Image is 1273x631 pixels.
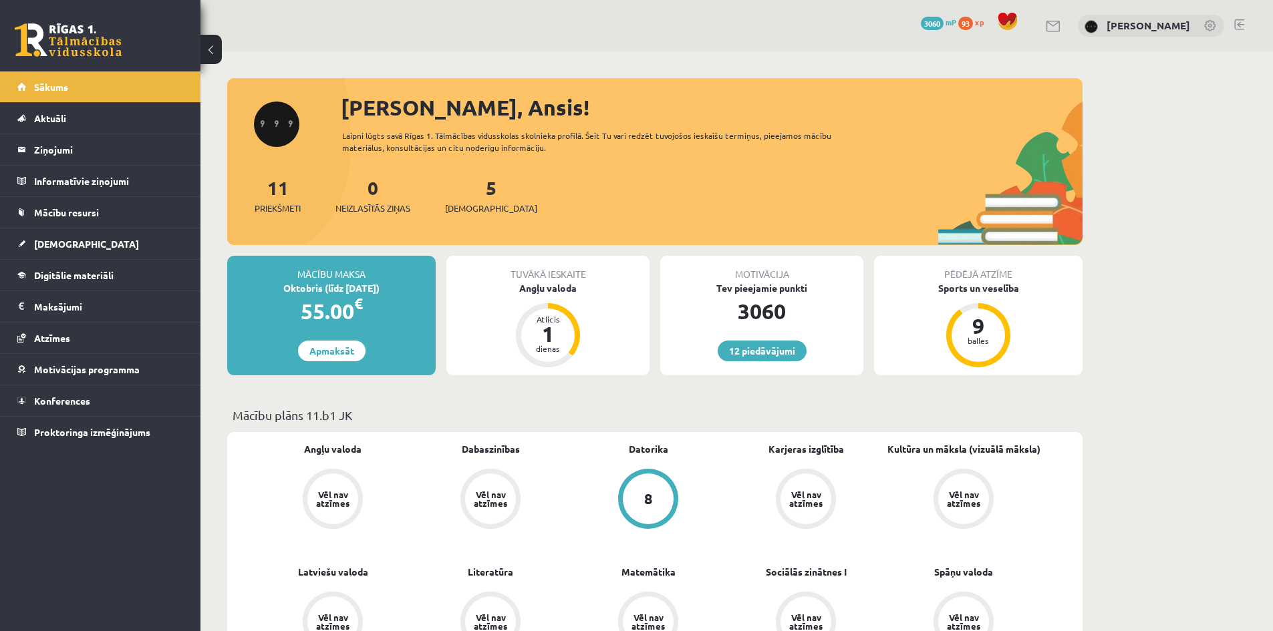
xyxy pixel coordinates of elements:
[629,442,668,456] a: Datorika
[34,206,99,218] span: Mācību resursi
[233,406,1077,424] p: Mācību plāns 11.b1 JK
[17,323,184,353] a: Atzīmes
[255,202,301,215] span: Priekšmeti
[629,613,667,630] div: Vēl nav atzīmes
[874,281,1083,369] a: Sports un veselība 9 balles
[34,81,68,93] span: Sākums
[17,166,184,196] a: Informatīvie ziņojumi
[468,565,513,579] a: Literatūra
[17,354,184,385] a: Motivācijas programma
[445,176,537,215] a: 5[DEMOGRAPHIC_DATA]
[945,613,982,630] div: Vēl nav atzīmes
[15,23,122,57] a: Rīgas 1. Tālmācības vidusskola
[34,395,90,407] span: Konferences
[660,295,863,327] div: 3060
[1085,20,1098,33] img: Ansis Eglājs
[446,256,650,281] div: Tuvākā ieskaite
[314,490,351,507] div: Vēl nav atzīmes
[17,260,184,290] a: Digitālie materiāli
[34,291,184,322] legend: Maksājumi
[885,469,1042,532] a: Vēl nav atzīmes
[446,281,650,369] a: Angļu valoda Atlicis 1 dienas
[34,269,114,281] span: Digitālie materiāli
[17,103,184,134] a: Aktuāli
[34,363,140,375] span: Motivācijas programma
[34,134,184,165] legend: Ziņojumi
[298,341,366,361] a: Apmaksāt
[335,202,410,215] span: Neizlasītās ziņas
[958,17,990,27] a: 93 xp
[34,166,184,196] legend: Informatīvie ziņojumi
[445,202,537,215] span: [DEMOGRAPHIC_DATA]
[462,442,520,456] a: Dabaszinības
[644,491,653,506] div: 8
[787,613,825,630] div: Vēl nav atzīmes
[227,281,436,295] div: Oktobris (līdz [DATE])
[335,176,410,215] a: 0Neizlasītās ziņas
[934,565,993,579] a: Spāņu valoda
[298,565,368,579] a: Latviešu valoda
[660,256,863,281] div: Motivācija
[17,291,184,322] a: Maksājumi
[1107,19,1190,32] a: [PERSON_NAME]
[227,295,436,327] div: 55.00
[227,256,436,281] div: Mācību maksa
[17,197,184,228] a: Mācību resursi
[354,294,363,313] span: €
[945,490,982,507] div: Vēl nav atzīmes
[17,134,184,165] a: Ziņojumi
[946,17,956,27] span: mP
[727,469,885,532] a: Vēl nav atzīmes
[254,469,412,532] a: Vēl nav atzīmes
[17,228,184,259] a: [DEMOGRAPHIC_DATA]
[975,17,984,27] span: xp
[34,426,150,438] span: Proktoringa izmēģinājums
[766,565,847,579] a: Sociālās zinātnes I
[446,281,650,295] div: Angļu valoda
[34,332,70,344] span: Atzīmes
[341,91,1083,124] div: [PERSON_NAME], Ansis!
[472,613,509,630] div: Vēl nav atzīmes
[958,315,998,337] div: 9
[34,238,139,250] span: [DEMOGRAPHIC_DATA]
[569,469,727,532] a: 8
[921,17,956,27] a: 3060 mP
[342,130,855,154] div: Laipni lūgts savā Rīgas 1. Tālmācības vidusskolas skolnieka profilā. Šeit Tu vari redzēt tuvojošo...
[304,442,362,456] a: Angļu valoda
[528,315,568,323] div: Atlicis
[921,17,944,30] span: 3060
[958,337,998,345] div: balles
[17,417,184,447] a: Proktoringa izmēģinājums
[528,345,568,353] div: dienas
[528,323,568,345] div: 1
[412,469,569,532] a: Vēl nav atzīmes
[34,112,66,124] span: Aktuāli
[768,442,844,456] a: Karjeras izglītība
[874,281,1083,295] div: Sports un veselība
[958,17,973,30] span: 93
[874,256,1083,281] div: Pēdējā atzīme
[17,385,184,416] a: Konferences
[660,281,863,295] div: Tev pieejamie punkti
[621,565,676,579] a: Matemātika
[17,71,184,102] a: Sākums
[718,341,807,361] a: 12 piedāvājumi
[255,176,301,215] a: 11Priekšmeti
[314,613,351,630] div: Vēl nav atzīmes
[472,490,509,507] div: Vēl nav atzīmes
[787,490,825,507] div: Vēl nav atzīmes
[887,442,1040,456] a: Kultūra un māksla (vizuālā māksla)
